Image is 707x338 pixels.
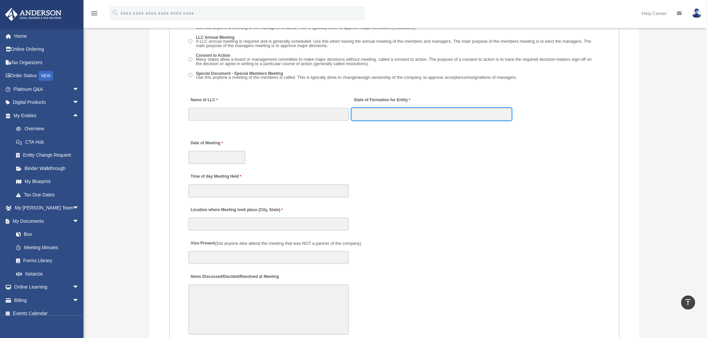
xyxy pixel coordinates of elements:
[5,294,89,307] a: Billingarrow_drop_down
[9,149,89,162] a: Entity Change Request
[188,206,285,215] label: Location where Meeting took place (City, State)
[9,122,89,136] a: Overview
[5,96,89,109] a: Digital Productsarrow_drop_down
[5,82,89,96] a: Platinum Q&Aarrow_drop_down
[188,96,220,105] label: Name of LLC
[684,298,692,306] i: vertical_align_top
[194,71,519,81] label: Special Document - Special Members Meeting
[5,109,89,122] a: My Entitiesarrow_drop_up
[90,9,98,17] i: menu
[5,69,89,83] a: Order StatusNEW
[9,254,89,268] a: Forms Library
[188,139,252,148] label: Date of Meeting
[9,175,89,188] a: My Blueprint
[194,35,601,49] label: LLC Annual Meeting
[188,172,252,181] label: Time of day Meeting Held
[5,281,89,294] a: Online Learningarrow_drop_down
[9,135,89,149] a: CTA Hub
[194,53,601,67] label: Consent to Action
[5,43,89,56] a: Online Ordering
[196,57,592,66] span: Many states allow a board or management committee to make major decisions without meeting, called...
[73,82,86,96] span: arrow_drop_down
[196,75,517,80] span: Use this anytime a meeting of the members is called. This is typically done to change/assign owne...
[681,296,695,310] a: vertical_align_top
[90,12,98,17] a: menu
[73,201,86,215] span: arrow_drop_down
[9,162,89,175] a: Binder Walkthrough
[73,96,86,110] span: arrow_drop_down
[5,201,89,215] a: My [PERSON_NAME] Teamarrow_drop_down
[5,56,89,69] a: Tax Organizers
[73,281,86,294] span: arrow_drop_down
[73,214,86,228] span: arrow_drop_down
[9,188,89,201] a: Tax Due Dates
[5,307,89,320] a: Events Calendar
[5,29,89,43] a: Home
[9,267,89,281] a: Notarize
[9,228,89,241] a: Box
[73,109,86,123] span: arrow_drop_up
[73,294,86,307] span: arrow_drop_down
[215,241,361,246] span: (Did anyone else attend the meeting that was NOT a partner of the company)
[38,71,53,81] div: NEW
[112,9,119,16] i: search
[5,214,89,228] a: My Documentsarrow_drop_down
[188,239,363,248] label: Also Present
[3,8,63,21] img: Anderson Advisors Platinum Portal
[196,39,591,48] span: A LLC annual meeting is required and is generally scheduled. Use this when having the annual meet...
[9,241,86,254] a: Meeting Minutes
[692,8,702,18] img: User Pic
[351,96,412,105] label: State of Formation for Entity
[188,272,281,281] label: Items Discussed/Decided/Resolved at Meeting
